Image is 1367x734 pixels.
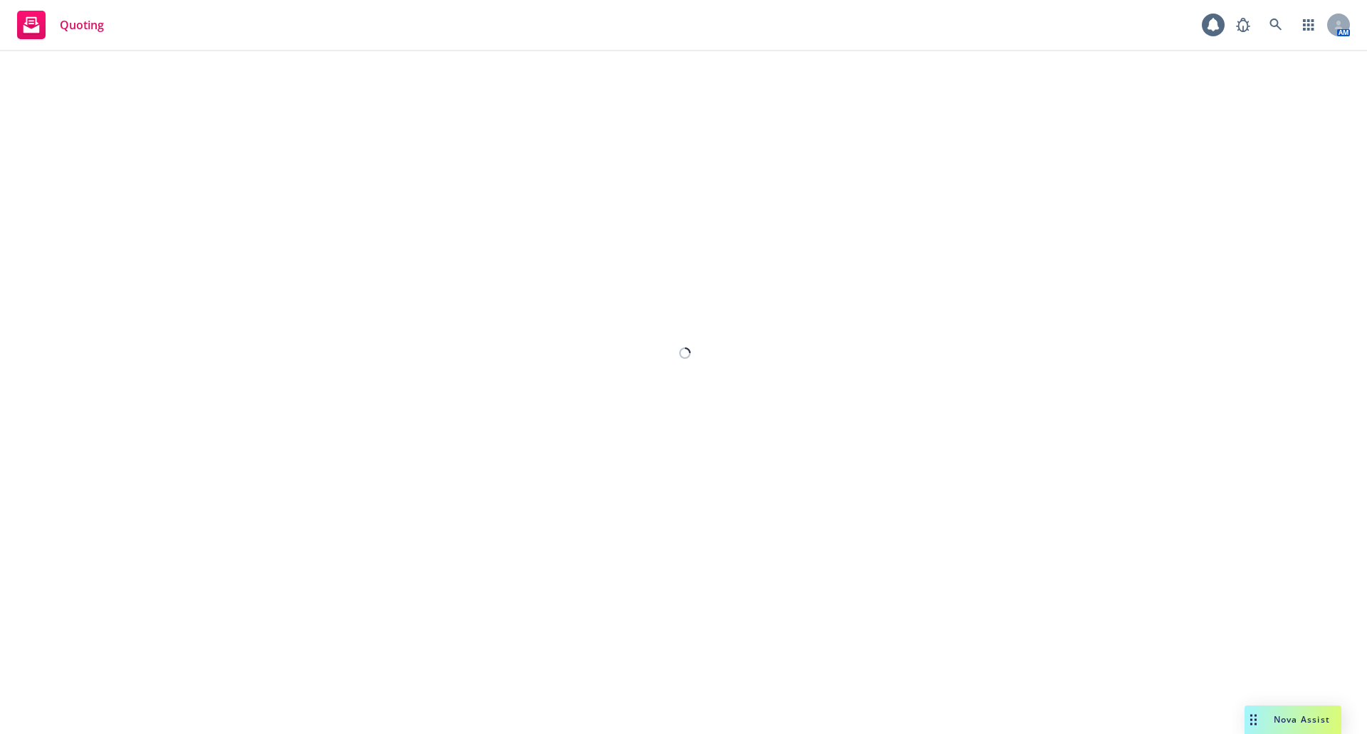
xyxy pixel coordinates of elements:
span: Nova Assist [1274,713,1330,725]
a: Quoting [11,5,110,45]
a: Switch app [1294,11,1323,39]
div: Drag to move [1245,706,1262,734]
a: Report a Bug [1229,11,1257,39]
span: Quoting [60,19,104,31]
button: Nova Assist [1245,706,1341,734]
a: Search [1262,11,1290,39]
